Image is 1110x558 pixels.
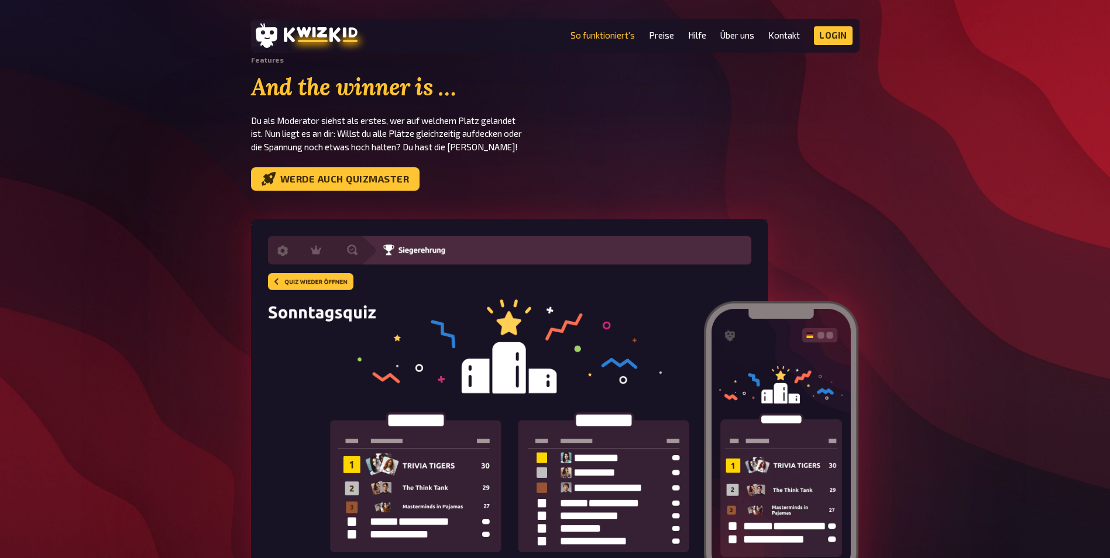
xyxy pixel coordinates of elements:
[649,30,674,40] a: Preise
[571,30,635,40] a: So funktioniert's
[688,30,706,40] a: Hilfe
[251,56,284,64] div: Features
[814,26,853,45] a: Login
[251,114,555,154] p: Du als Moderator siehst als erstes, wer auf welchem Platz gelandet ist. Nun liegt es an dir: Will...
[720,30,754,40] a: Über uns
[768,30,800,40] a: Kontakt
[251,74,555,101] h2: And the winner is …
[251,167,420,191] a: Werde auch Quizmaster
